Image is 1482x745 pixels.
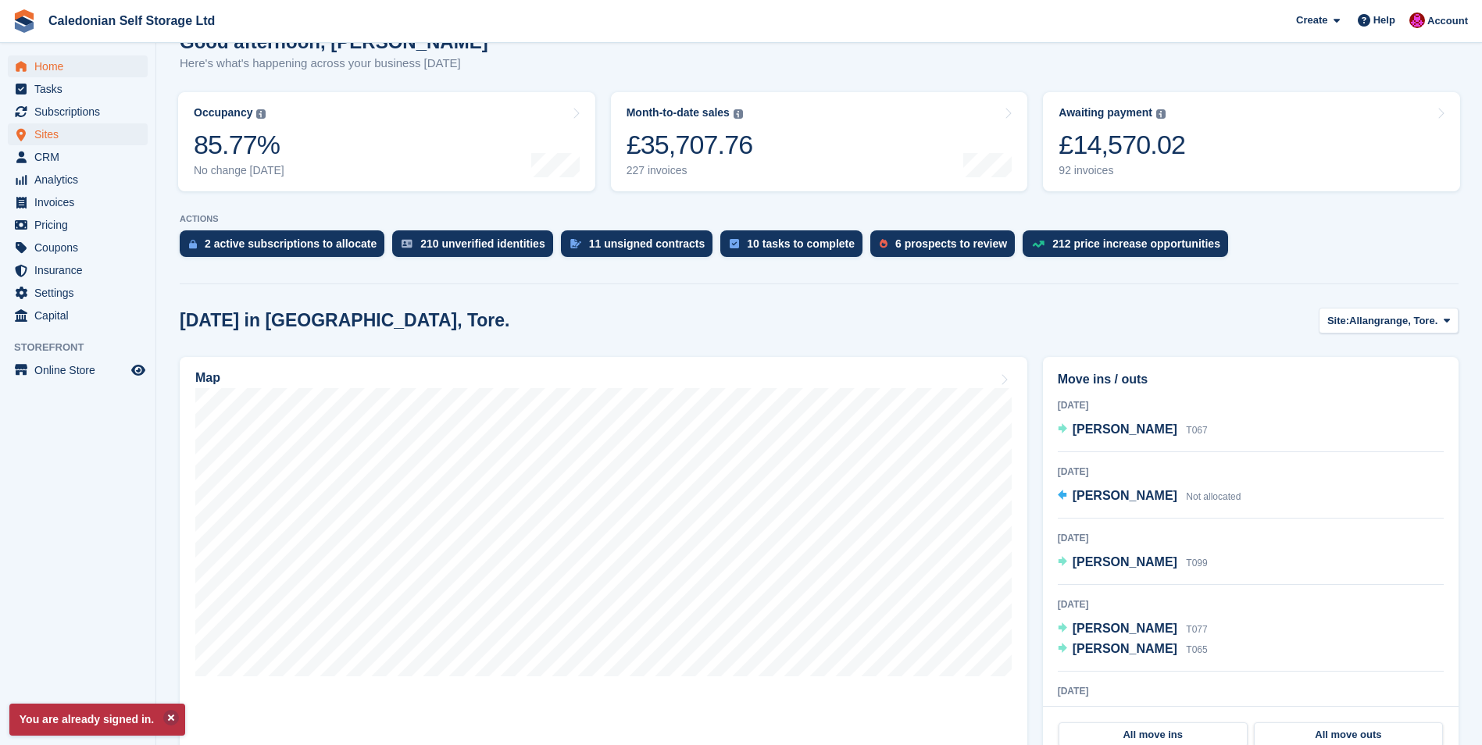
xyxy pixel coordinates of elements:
img: icon-info-grey-7440780725fd019a000dd9b08b2336e03edf1995a4989e88bcd33f0948082b44.svg [256,109,266,119]
a: [PERSON_NAME] T067 [1058,420,1208,440]
a: Caledonian Self Storage Ltd [42,8,221,34]
span: T077 [1186,624,1207,635]
a: 11 unsigned contracts [561,230,721,265]
a: Preview store [129,361,148,380]
a: menu [8,214,148,236]
img: task-75834270c22a3079a89374b754ae025e5fb1db73e45f91037f5363f120a921f8.svg [730,239,739,248]
a: 212 price increase opportunities [1023,230,1236,265]
span: Online Store [34,359,128,381]
div: Occupancy [194,106,252,119]
a: menu [8,101,148,123]
span: CRM [34,146,128,168]
span: Storefront [14,340,155,355]
span: Coupons [34,237,128,258]
a: menu [8,191,148,213]
img: verify_identity-adf6edd0f0f0b5bbfe63781bf79b02c33cf7c696d77639b501bdc392416b5a36.svg [402,239,412,248]
div: £35,707.76 [627,129,753,161]
span: Insurance [34,259,128,281]
div: [DATE] [1058,597,1444,611]
button: Site: Allangrange, Tore. [1319,308,1459,333]
a: [PERSON_NAME] T065 [1058,640,1208,660]
a: menu [8,259,148,281]
span: Create [1296,12,1327,28]
span: [PERSON_NAME] [1073,489,1177,502]
h2: Move ins / outs [1058,370,1444,389]
img: stora-icon-8386f47178a22dfd0bd8f6a31ec36ba5ce8667c1dd55bd0f319d3a0aa187defe.svg [12,9,36,33]
div: [DATE] [1058,684,1444,698]
div: 2 active subscriptions to allocate [205,237,377,250]
span: [PERSON_NAME] [1073,555,1177,569]
div: 11 unsigned contracts [589,237,705,250]
div: 85.77% [194,129,284,161]
span: Sites [34,123,128,145]
div: 10 tasks to complete [747,237,855,250]
span: Home [34,55,128,77]
img: icon-info-grey-7440780725fd019a000dd9b08b2336e03edf1995a4989e88bcd33f0948082b44.svg [1156,109,1166,119]
a: 2 active subscriptions to allocate [180,230,392,265]
span: T067 [1186,425,1207,436]
span: Pricing [34,214,128,236]
p: ACTIONS [180,214,1459,224]
a: menu [8,282,148,304]
a: 6 prospects to review [870,230,1023,265]
a: menu [8,146,148,168]
span: Site: [1327,313,1349,329]
div: 227 invoices [627,164,753,177]
span: [PERSON_NAME] [1073,642,1177,655]
a: menu [8,78,148,100]
a: [PERSON_NAME] T077 [1058,619,1208,640]
img: contract_signature_icon-13c848040528278c33f63329250d36e43548de30e8caae1d1a13099fd9432cc5.svg [570,239,581,248]
img: Donald Mathieson [1409,12,1425,28]
h2: Map [195,371,220,385]
div: [DATE] [1058,531,1444,545]
a: 10 tasks to complete [720,230,870,265]
div: Awaiting payment [1059,106,1152,119]
div: 212 price increase opportunities [1052,237,1220,250]
div: 210 unverified identities [420,237,545,250]
div: Month-to-date sales [627,106,730,119]
img: price_increase_opportunities-93ffe204e8149a01c8c9dc8f82e8f89637d9d84a8eef4429ea346261dce0b2c0.svg [1032,241,1045,248]
span: Allangrange, Tore. [1349,313,1437,329]
a: menu [8,55,148,77]
div: 92 invoices [1059,164,1185,177]
a: menu [8,237,148,258]
span: Settings [34,282,128,304]
div: No change [DATE] [194,164,284,177]
a: menu [8,123,148,145]
div: [DATE] [1058,398,1444,412]
span: Capital [34,305,128,326]
a: Month-to-date sales £35,707.76 227 invoices [611,92,1028,191]
div: £14,570.02 [1059,129,1185,161]
a: menu [8,169,148,191]
span: T065 [1186,644,1207,655]
div: 6 prospects to review [895,237,1007,250]
p: You are already signed in. [9,704,185,736]
div: [DATE] [1058,465,1444,479]
span: T099 [1186,558,1207,569]
span: [PERSON_NAME] [1073,422,1177,436]
span: Invoices [34,191,128,213]
a: Occupancy 85.77% No change [DATE] [178,92,595,191]
span: Account [1427,13,1468,29]
span: Help [1373,12,1395,28]
a: [PERSON_NAME] Not allocated [1058,487,1241,507]
img: icon-info-grey-7440780725fd019a000dd9b08b2336e03edf1995a4989e88bcd33f0948082b44.svg [734,109,743,119]
a: 210 unverified identities [392,230,561,265]
span: Subscriptions [34,101,128,123]
a: menu [8,305,148,326]
h2: [DATE] in [GEOGRAPHIC_DATA], Tore. [180,310,510,331]
a: menu [8,359,148,381]
a: Awaiting payment £14,570.02 92 invoices [1043,92,1460,191]
img: active_subscription_to_allocate_icon-d502201f5373d7db506a760aba3b589e785aa758c864c3986d89f69b8ff3... [189,239,197,249]
img: prospect-51fa495bee0391a8d652442698ab0144808aea92771e9ea1ae160a38d050c398.svg [880,239,887,248]
a: [PERSON_NAME] T099 [1058,553,1208,573]
span: Analytics [34,169,128,191]
p: Here's what's happening across your business [DATE] [180,55,488,73]
span: Tasks [34,78,128,100]
span: [PERSON_NAME] [1073,622,1177,635]
span: Not allocated [1186,491,1241,502]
